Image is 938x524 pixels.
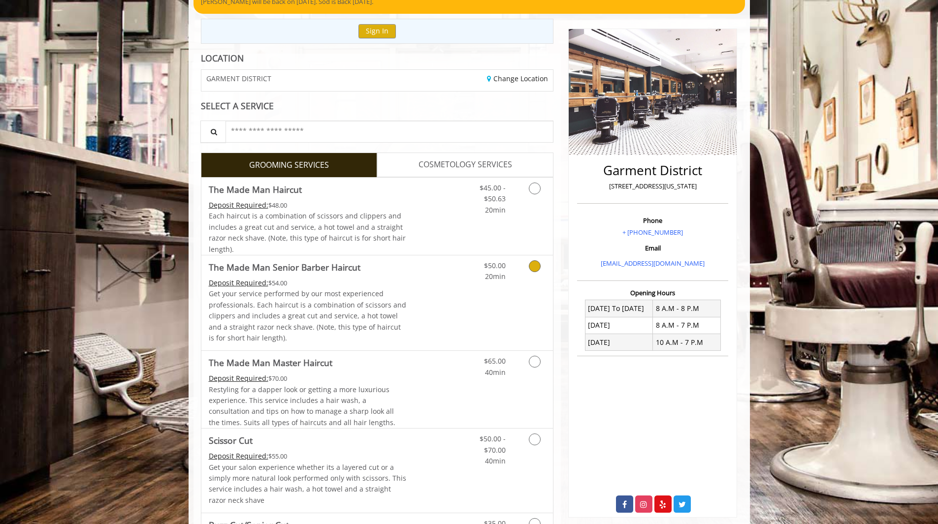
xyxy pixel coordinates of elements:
[209,356,332,370] b: The Made Man Master Haircut
[209,385,395,427] span: Restyling for a dapper look or getting a more luxurious experience. This service includes a hair ...
[200,121,226,143] button: Service Search
[209,211,406,253] span: Each haircut is a combination of scissors and clippers and includes a great cut and service, a ho...
[622,228,683,237] a: + [PHONE_NUMBER]
[580,217,726,224] h3: Phone
[653,300,721,317] td: 8 A.M - 8 P.M
[209,451,407,462] div: $55.00
[209,433,253,447] b: Scissor Cut
[209,288,407,343] p: Get your service performed by our most experienced professionals. Each haircut is a combination o...
[580,181,726,191] p: [STREET_ADDRESS][US_STATE]
[480,183,506,203] span: $45.00 - $50.63
[653,334,721,351] td: 10 A.M - 7 P.M
[585,317,653,334] td: [DATE]
[485,272,506,281] span: 20min
[485,368,506,377] span: 40min
[653,317,721,334] td: 8 A.M - 7 P.M
[209,277,407,288] div: $54.00
[201,101,554,111] div: SELECT A SERVICE
[249,159,329,172] span: GROOMING SERVICES
[209,200,268,210] span: This service needs some Advance to be paid before we block your appointment
[209,200,407,211] div: $48.00
[585,300,653,317] td: [DATE] To [DATE]
[487,74,548,83] a: Change Location
[419,158,512,171] span: COSMETOLOGY SERVICES
[209,462,407,506] p: Get your salon experience whether its a layered cut or a simply more natural look performed only ...
[580,163,726,178] h2: Garment District
[577,289,728,296] h3: Opening Hours
[585,334,653,351] td: [DATE]
[485,456,506,465] span: 40min
[209,183,302,196] b: The Made Man Haircut
[209,260,360,274] b: The Made Man Senior Barber Haircut
[209,278,268,287] span: This service needs some Advance to be paid before we block your appointment
[580,245,726,251] h3: Email
[480,434,506,454] span: $50.00 - $70.00
[201,52,244,64] b: LOCATION
[484,356,506,366] span: $65.00
[484,261,506,270] span: $50.00
[206,75,271,82] span: GARMENT DISTRICT
[601,259,705,268] a: [EMAIL_ADDRESS][DOMAIN_NAME]
[209,373,268,383] span: This service needs some Advance to be paid before we block your appointment
[485,205,506,215] span: 20min
[209,451,268,461] span: This service needs some Advance to be paid before we block your appointment
[358,24,396,38] button: Sign In
[209,373,407,384] div: $70.00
